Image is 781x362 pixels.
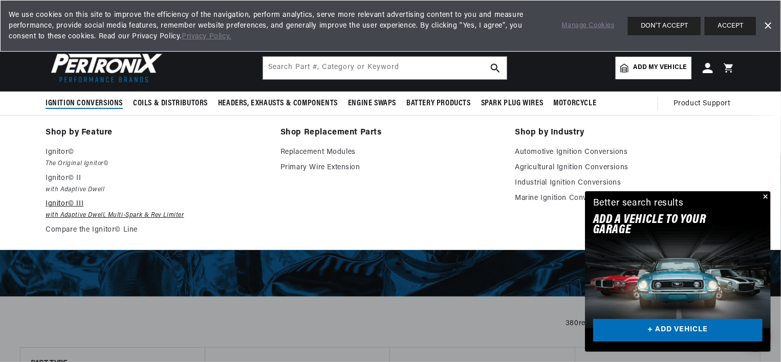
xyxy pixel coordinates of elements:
[280,162,501,174] a: Primary Wire Extension
[348,98,396,109] span: Engine Swaps
[758,191,771,203] button: Close
[481,98,544,109] span: Spark Plug Wires
[213,92,343,116] summary: Headers, Exhausts & Components
[593,215,737,236] h2: Add A VEHICLE to your garage
[484,57,507,79] button: search button
[46,198,266,221] a: Ignitor© III with Adaptive Dwell, Multi-Spark & Rev Limiter
[515,162,735,174] a: Agricultural Ignition Conversions
[674,92,735,116] summary: Product Support
[46,159,266,169] em: The Original Ignitor©
[628,17,701,35] button: DON'T ACCEPT
[593,319,763,342] a: + ADD VEHICLE
[128,92,213,116] summary: Coils & Distributors
[515,126,735,140] a: Shop by Industry
[515,177,735,189] a: Industrial Ignition Conversions
[343,92,401,116] summary: Engine Swaps
[760,18,775,34] a: Dismiss Banner
[280,146,501,159] a: Replacement Modules
[46,198,266,210] p: Ignitor© III
[46,50,163,85] img: Pertronix
[46,185,266,195] em: with Adaptive Dwell
[515,192,735,205] a: Marine Ignition Conversions
[562,20,615,31] a: Manage Cookies
[566,320,602,327] span: 380 results
[46,126,266,140] a: Shop by Feature
[46,210,266,221] em: with Adaptive Dwell, Multi-Spark & Rev Limiter
[46,172,266,185] p: Ignitor© II
[46,146,266,169] a: Ignitor© The Original Ignitor©
[476,92,549,116] summary: Spark Plug Wires
[46,92,128,116] summary: Ignition Conversions
[406,98,471,109] span: Battery Products
[515,146,735,159] a: Automotive Ignition Conversions
[46,224,266,236] a: Compare the Ignitor© Line
[280,126,501,140] a: Shop Replacement Parts
[634,63,687,73] span: Add my vehicle
[548,92,601,116] summary: Motorcycle
[9,10,548,42] span: We use cookies on this site to improve the efficiency of the navigation, perform analytics, serve...
[401,92,476,116] summary: Battery Products
[553,98,596,109] span: Motorcycle
[263,57,507,79] input: Search Part #, Category or Keyword
[46,98,123,109] span: Ignition Conversions
[593,196,684,211] div: Better search results
[182,33,231,40] a: Privacy Policy.
[46,146,266,159] p: Ignitor©
[616,57,691,79] a: Add my vehicle
[218,98,338,109] span: Headers, Exhausts & Components
[674,98,730,109] span: Product Support
[46,172,266,195] a: Ignitor© II with Adaptive Dwell
[133,98,208,109] span: Coils & Distributors
[705,17,756,35] button: ACCEPT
